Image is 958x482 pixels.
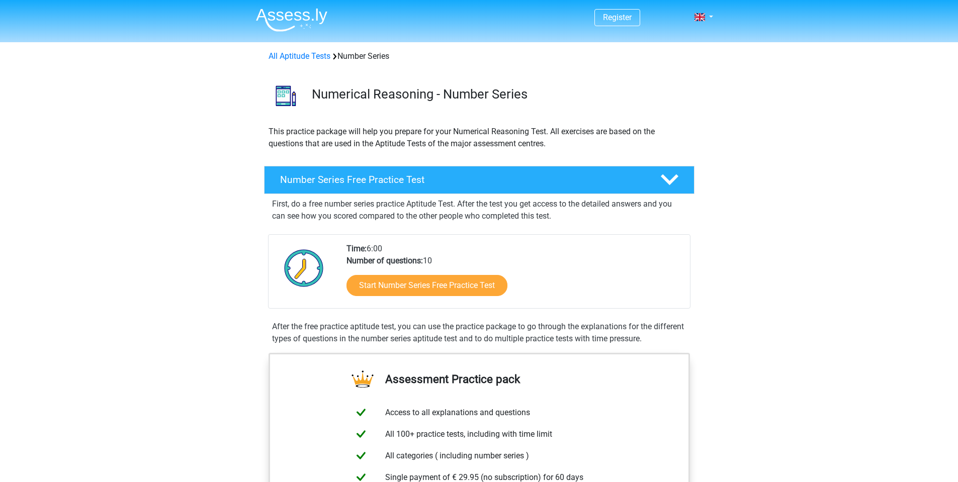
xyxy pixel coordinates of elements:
b: Number of questions: [346,256,423,265]
b: Time: [346,244,367,253]
p: This practice package will help you prepare for your Numerical Reasoning Test. All exercises are ... [269,126,690,150]
p: First, do a free number series practice Aptitude Test. After the test you get access to the detai... [272,198,686,222]
h4: Number Series Free Practice Test [280,174,644,185]
div: Number Series [265,50,694,62]
img: Clock [279,243,329,293]
img: number series [265,74,307,117]
div: After the free practice aptitude test, you can use the practice package to go through the explana... [268,321,690,345]
a: Register [603,13,632,22]
a: Number Series Free Practice Test [260,166,699,194]
img: Assessly [256,8,327,32]
div: 6:00 10 [339,243,689,308]
a: Start Number Series Free Practice Test [346,275,507,296]
h3: Numerical Reasoning - Number Series [312,86,686,102]
a: All Aptitude Tests [269,51,330,61]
